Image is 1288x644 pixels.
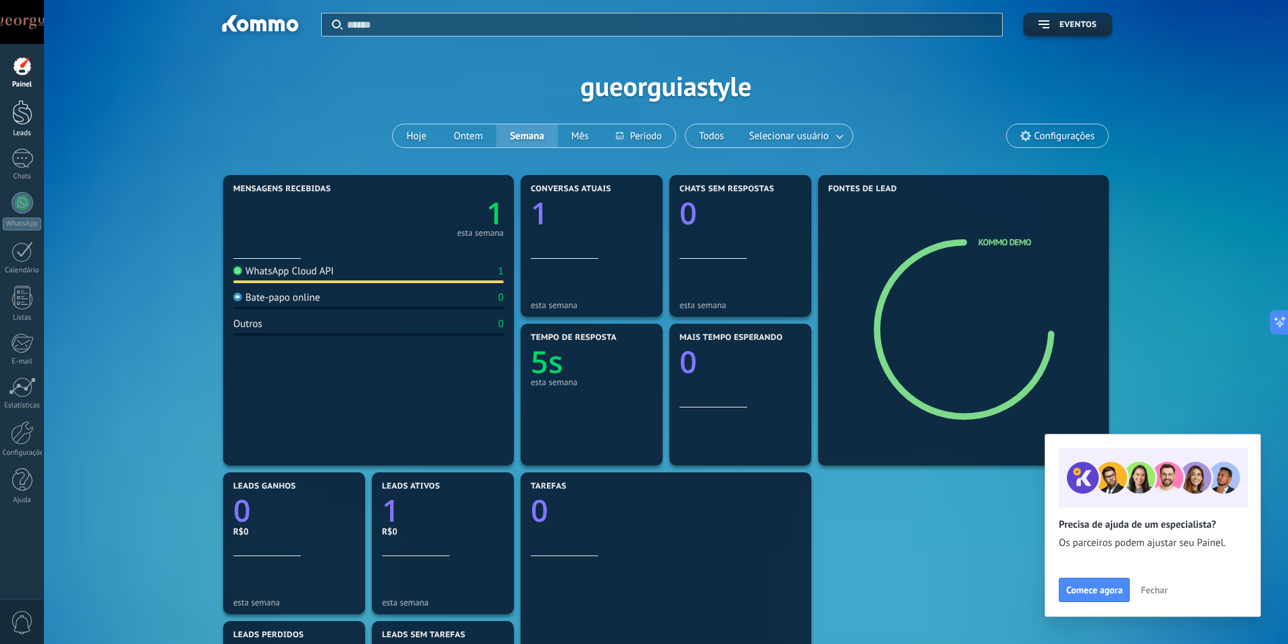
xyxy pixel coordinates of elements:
[1034,130,1095,142] span: Configurações
[498,265,504,278] div: 1
[602,124,675,147] button: Período
[1059,20,1097,30] span: Eventos
[382,630,465,640] span: Leads sem tarefas
[3,401,42,410] div: Estatísticas
[1023,13,1112,36] button: Eventos
[686,124,738,147] button: Todos
[531,193,548,234] text: 1
[828,184,897,194] span: Fontes de lead
[233,291,320,304] div: Bate-papo online
[531,300,652,310] div: esta semana
[3,172,42,181] div: Chats
[679,341,697,382] text: 0
[679,300,801,310] div: esta semana
[531,490,548,531] text: 0
[1059,537,1247,550] span: Os parceiros podem ajustar seu Painel.
[233,318,262,330] div: Outros
[457,230,504,237] div: esta semana
[498,291,504,304] div: 0
[233,265,334,278] div: WhatsApp Cloud API
[3,357,42,366] div: E-mail
[531,341,563,382] text: 5s
[233,490,251,531] text: 0
[393,124,440,147] button: Hoje
[3,129,42,138] div: Leads
[531,184,611,194] span: Conversas atuais
[1059,578,1130,602] button: Comece agora
[233,490,355,531] a: 0
[496,124,558,147] button: Semana
[1141,585,1168,595] span: Fechar
[679,193,697,234] text: 0
[233,597,355,608] div: esta semana
[531,490,801,531] a: 0
[382,597,504,608] div: esta semana
[440,124,496,147] button: Ontem
[382,526,504,537] div: R$0
[233,630,304,640] span: Leads perdidos
[3,266,42,275] div: Calendário
[679,184,774,194] span: Chats sem respostas
[498,318,504,330] div: 0
[486,193,504,234] text: 1
[978,237,1031,248] a: Kommo Demo
[382,482,440,491] span: Leads ativos
[233,526,355,537] div: R$0
[1066,585,1122,595] span: Comece agora
[3,218,41,230] div: WhatsApp
[531,377,652,387] div: esta semana
[738,124,853,147] button: Selecionar usuário
[233,293,242,301] img: Bate-papo online
[1059,518,1247,531] h2: Precisa de ajuda de um especialista?
[382,490,504,531] a: 1
[382,490,400,531] text: 1
[233,266,242,275] img: WhatsApp Cloud API
[3,80,42,89] div: Painel
[531,333,617,343] span: Tempo de resposta
[3,496,42,505] div: Ajuda
[531,482,567,491] span: Tarefas
[1135,580,1174,600] button: Fechar
[679,333,783,343] span: Mais tempo esperando
[233,184,331,194] span: Mensagens recebidas
[368,193,504,234] a: 1
[3,449,42,457] div: Configurações
[233,482,296,491] span: Leads ganhos
[3,314,42,322] div: Listas
[746,127,832,145] span: Selecionar usuário
[558,124,602,147] button: Mês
